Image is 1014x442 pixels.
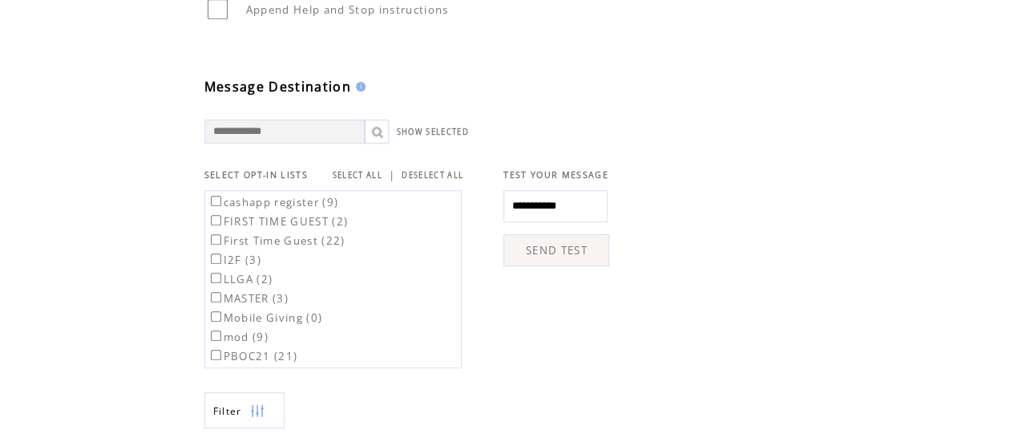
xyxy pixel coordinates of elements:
input: PBOC21 (21) [211,350,221,360]
label: LLGA (2) [208,272,273,286]
span: | [389,168,395,182]
span: SELECT OPT-IN LISTS [204,169,308,180]
input: mod (9) [211,330,221,341]
span: TEST YOUR MESSAGE [503,169,608,180]
a: SHOW SELECTED [397,127,469,137]
label: Mobile Giving (0) [208,310,323,325]
a: SELECT ALL [333,170,382,180]
input: First Time Guest (22) [211,234,221,245]
label: I2F (3) [208,253,261,267]
a: Filter [204,392,285,428]
label: First Time Guest (22) [208,233,345,248]
label: mod (9) [208,330,269,344]
input: FIRST TIME GUEST (2) [211,215,221,225]
a: DESELECT ALL [402,170,463,180]
a: SEND TEST [503,234,609,266]
input: I2F (3) [211,253,221,264]
label: MASTER (3) [208,291,289,306]
span: Append Help and Stop instructions [246,2,449,17]
input: MASTER (3) [211,292,221,302]
input: cashapp register (9) [211,196,221,206]
span: Show filters [213,404,242,418]
label: PBOC21 (21) [208,349,298,363]
img: help.gif [351,82,366,91]
img: filters.png [250,393,265,429]
input: LLGA (2) [211,273,221,283]
input: Mobile Giving (0) [211,311,221,322]
label: cashapp register (9) [208,195,339,209]
label: FIRST TIME GUEST (2) [208,214,349,229]
span: Message Destination [204,78,351,95]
